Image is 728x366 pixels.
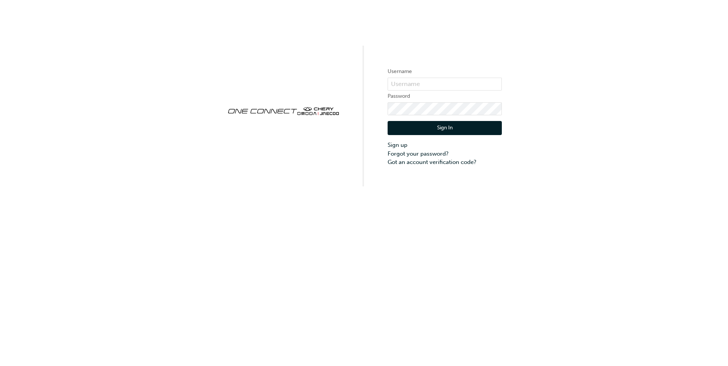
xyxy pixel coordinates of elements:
[388,158,502,167] a: Got an account verification code?
[388,78,502,91] input: Username
[388,141,502,150] a: Sign up
[388,121,502,135] button: Sign In
[388,150,502,158] a: Forgot your password?
[388,67,502,76] label: Username
[226,100,340,120] img: oneconnect
[388,92,502,101] label: Password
